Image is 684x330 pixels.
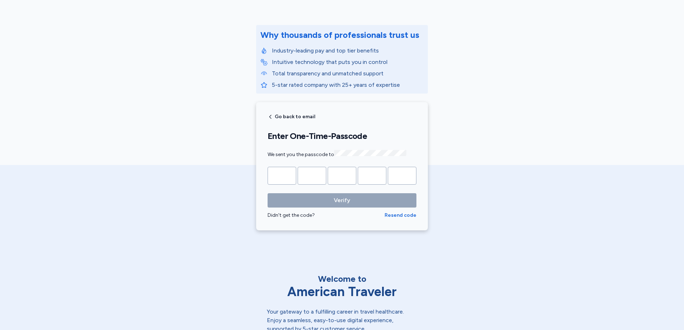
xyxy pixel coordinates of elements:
span: Verify [334,196,350,205]
p: 5-star rated company with 25+ years of expertise [272,81,424,89]
button: Go back to email [268,114,315,120]
h1: Enter One-Time-Passcode [268,131,416,141]
input: Please enter OTP character 3 [328,167,356,185]
div: American Traveler [267,285,417,299]
input: Please enter OTP character 2 [298,167,326,185]
span: Go back to email [275,114,315,119]
div: Welcome to [267,273,417,285]
button: Resend code [385,212,416,219]
p: Intuitive technology that puts you in control [272,58,424,66]
input: Please enter OTP character 5 [388,167,416,185]
p: Total transparency and unmatched support [272,69,424,78]
p: Industry-leading pay and top tier benefits [272,46,424,55]
input: Please enter OTP character 1 [268,167,296,185]
div: Why thousands of professionals trust us [260,29,419,41]
div: Didn't get the code? [268,212,385,219]
input: Please enter OTP character 4 [358,167,386,185]
span: We sent you the passcode to [268,151,406,157]
button: Verify [268,193,416,207]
